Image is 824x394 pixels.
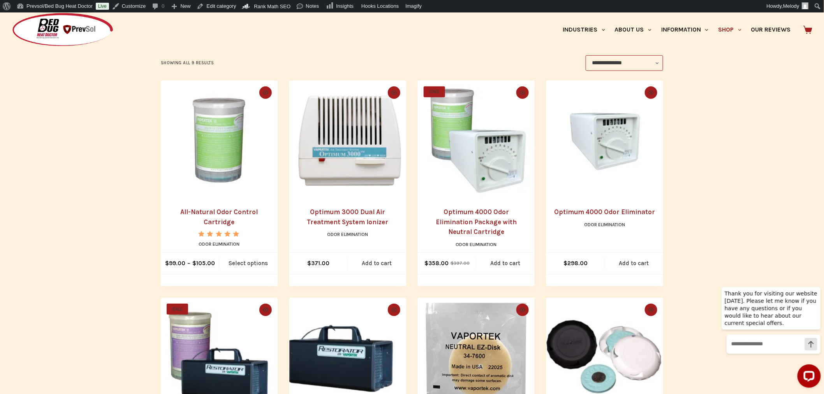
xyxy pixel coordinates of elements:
[476,253,535,274] a: Add to cart: “Optimum 4000 Odor Elimination Package with Neutral Cartridge”
[585,222,625,227] a: Odor Elimination
[424,260,428,267] span: $
[558,12,796,47] nav: Primary
[259,86,272,99] button: Quick view toggle
[289,81,406,197] a: Optimum 3000 Dual Air Treatment System Ionizer
[555,208,655,216] a: Optimum 4000 Odor Eliminator
[424,260,449,267] bdi: 358.00
[219,253,278,274] a: Select options for “All-Natural Odor Control Cartridge”
[192,260,215,267] bdi: 105.00
[327,232,368,237] a: Odor Elimination
[254,4,291,9] span: Rank Math SEO
[96,3,109,10] a: Live
[610,12,656,47] a: About Us
[424,86,445,97] span: SALE
[668,213,824,394] iframe: LiveChat chat widget
[388,304,400,316] button: Quick view toggle
[645,86,657,99] button: Quick view toggle
[198,231,240,255] span: Rated out of 5
[181,208,258,226] a: All-Natural Odor Control Cartridge
[192,260,196,267] span: $
[165,260,169,267] span: $
[563,260,588,267] bdi: 298.00
[456,242,497,247] a: Odor Elimination
[259,304,272,316] button: Quick view toggle
[199,241,240,247] a: Odor Elimination
[645,304,657,316] button: Quick view toggle
[161,81,278,197] a: All-Natural Odor Control Cartridge
[516,304,529,316] button: Quick view toggle
[657,12,713,47] a: Information
[746,12,796,47] a: Our Reviews
[516,86,529,99] button: Quick view toggle
[161,60,214,67] p: Showing all 9 results
[388,86,400,99] button: Quick view toggle
[605,253,663,274] a: Add to cart: “Optimum 4000 Odor Eliminator”
[436,208,517,236] a: Optimum 4000 Odor Elimination Package with Neutral Cartridge
[546,81,663,197] a: Optimum 4000 Odor Eliminator
[348,253,406,274] a: Add to cart: “Optimum 3000 Dual Air Treatment System Ionizer”
[418,81,535,197] a: Optimum 4000 Odor Elimination Package with Neutral Cartridge
[12,12,114,47] img: Prevsol/Bed Bug Heat Doctor
[451,260,454,266] span: $
[783,3,799,9] span: Melody
[336,3,354,9] span: Insights
[713,12,746,47] a: Shop
[307,208,389,226] a: Optimum 3000 Dual Air Treatment System Ionizer
[198,231,240,237] div: Rated 5.00 out of 5
[167,304,188,315] span: SALE
[451,260,470,266] bdi: 397.00
[308,260,330,267] bdi: 371.00
[308,260,312,267] span: $
[586,55,663,71] select: Shop order
[558,12,610,47] a: Industries
[165,260,185,267] bdi: 99.00
[563,260,567,267] span: $
[161,253,219,274] span: –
